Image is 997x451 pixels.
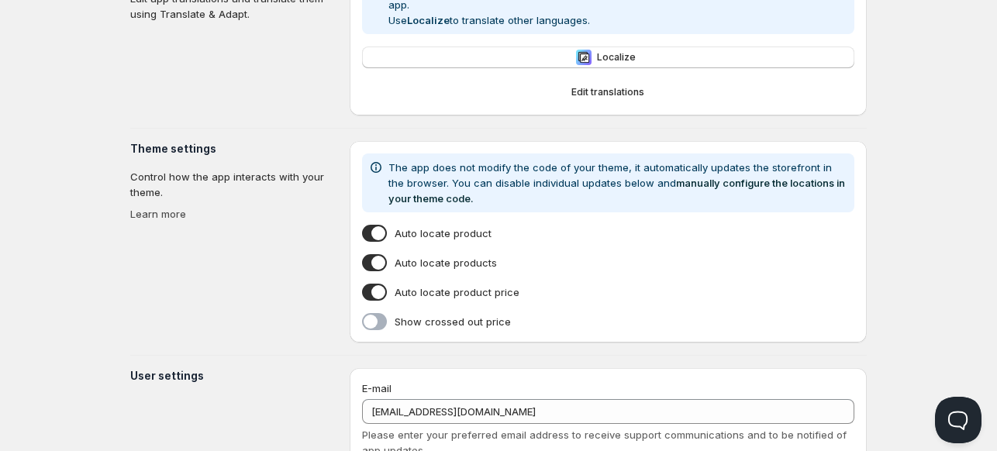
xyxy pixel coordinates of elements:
p: Control how the app interacts with your theme. [130,169,337,200]
span: Localize [597,51,636,64]
span: Edit translations [571,86,644,98]
img: Localize [576,50,592,65]
h3: User settings [130,368,337,384]
b: Localize [407,14,450,26]
a: manually configure the locations in your theme code. [388,177,845,205]
span: Auto locate product price [395,284,519,300]
span: Auto locate products [395,255,497,270]
iframe: Help Scout Beacon - Open [935,397,981,443]
p: The app does not modify the code of your theme, it automatically updates the storefront in the br... [388,160,848,206]
button: LocalizeLocalize [362,46,854,68]
h3: Theme settings [130,141,337,157]
button: Edit translations [362,81,854,103]
span: E-mail [362,382,392,394]
span: Auto locate product [395,225,492,241]
a: Learn more [130,208,186,220]
span: Show crossed out price [395,314,511,329]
